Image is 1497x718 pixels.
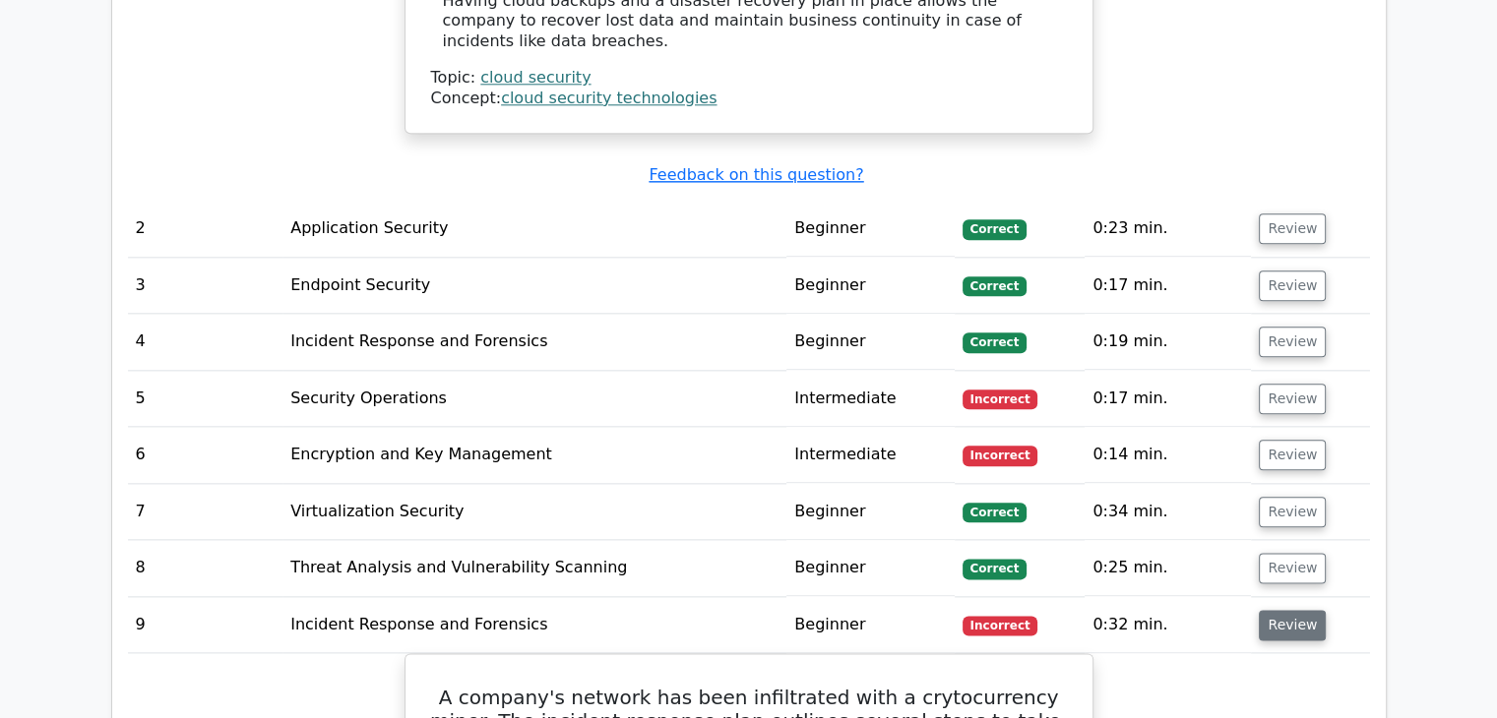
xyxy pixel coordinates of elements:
[1259,553,1326,583] button: Review
[786,201,954,257] td: Beginner
[963,276,1027,296] span: Correct
[1085,371,1251,427] td: 0:17 min.
[282,484,786,540] td: Virtualization Security
[963,219,1027,239] span: Correct
[1085,484,1251,540] td: 0:34 min.
[282,314,786,370] td: Incident Response and Forensics
[786,540,954,596] td: Beginner
[128,258,283,314] td: 3
[1085,597,1251,653] td: 0:32 min.
[282,427,786,483] td: Encryption and Key Management
[1259,213,1326,244] button: Review
[1259,270,1326,301] button: Review
[282,371,786,427] td: Security Operations
[128,597,283,653] td: 9
[282,540,786,596] td: Threat Analysis and Vulnerability Scanning
[1085,258,1251,314] td: 0:17 min.
[282,258,786,314] td: Endpoint Security
[282,597,786,653] td: Incident Response and Forensics
[1259,610,1326,640] button: Review
[501,89,717,107] a: cloud security technologies
[1259,440,1326,470] button: Review
[963,616,1038,635] span: Incorrect
[128,314,283,370] td: 4
[1259,327,1326,357] button: Review
[128,540,283,596] td: 8
[1085,540,1251,596] td: 0:25 min.
[128,371,283,427] td: 5
[1259,384,1326,414] button: Review
[786,484,954,540] td: Beginner
[786,427,954,483] td: Intermediate
[649,165,863,184] a: Feedback on this question?
[786,314,954,370] td: Beginner
[128,484,283,540] td: 7
[431,89,1067,109] div: Concept:
[128,201,283,257] td: 2
[1259,497,1326,527] button: Review
[786,258,954,314] td: Beginner
[963,559,1027,578] span: Correct
[128,427,283,483] td: 6
[282,201,786,257] td: Application Security
[1085,427,1251,483] td: 0:14 min.
[786,371,954,427] td: Intermediate
[480,68,591,87] a: cloud security
[963,446,1038,465] span: Incorrect
[1085,314,1251,370] td: 0:19 min.
[1085,201,1251,257] td: 0:23 min.
[431,68,1067,89] div: Topic:
[963,332,1027,352] span: Correct
[786,597,954,653] td: Beginner
[963,389,1038,409] span: Incorrect
[963,503,1027,522] span: Correct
